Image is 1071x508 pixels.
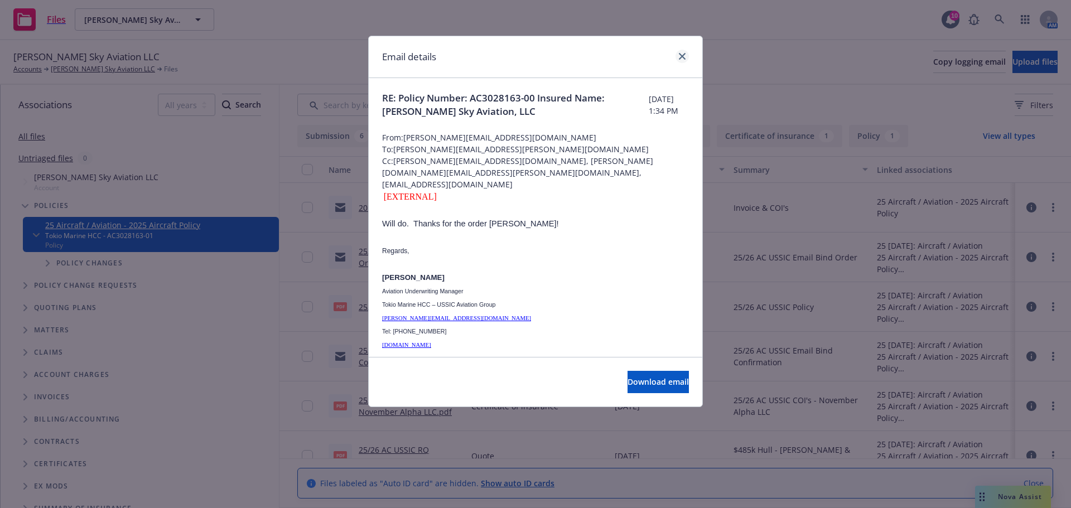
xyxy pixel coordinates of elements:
[649,93,689,117] span: [DATE] 1:34 PM
[382,219,559,228] span: Will do. Thanks for the order [PERSON_NAME]!
[628,376,689,387] span: Download email
[382,143,689,155] span: To: [PERSON_NAME][EMAIL_ADDRESS][PERSON_NAME][DOMAIN_NAME]
[382,328,446,335] span: Tel: [PHONE_NUMBER]
[382,341,431,348] a: [DOMAIN_NAME]
[382,190,689,204] div: [EXTERNAL]
[382,342,431,348] span: [DOMAIN_NAME]
[628,371,689,393] button: Download email
[382,247,409,255] span: Regards,
[382,315,531,321] a: [PERSON_NAME][EMAIL_ADDRESS][DOMAIN_NAME]
[382,132,689,143] span: From: [PERSON_NAME][EMAIL_ADDRESS][DOMAIN_NAME]
[382,273,445,282] span: [PERSON_NAME]
[382,155,689,190] span: Cc: [PERSON_NAME][EMAIL_ADDRESS][DOMAIN_NAME], [PERSON_NAME][DOMAIN_NAME][EMAIL_ADDRESS][PERSON_N...
[382,288,464,294] span: Aviation Underwriting Manager
[382,301,496,308] span: Tokio Marine HCC – USSIC Aviation Group
[676,50,689,63] a: close
[382,91,649,118] span: RE: Policy Number: AC3028163-00 Insured Name: [PERSON_NAME] Sky Aviation, LLC
[382,50,436,64] h1: Email details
